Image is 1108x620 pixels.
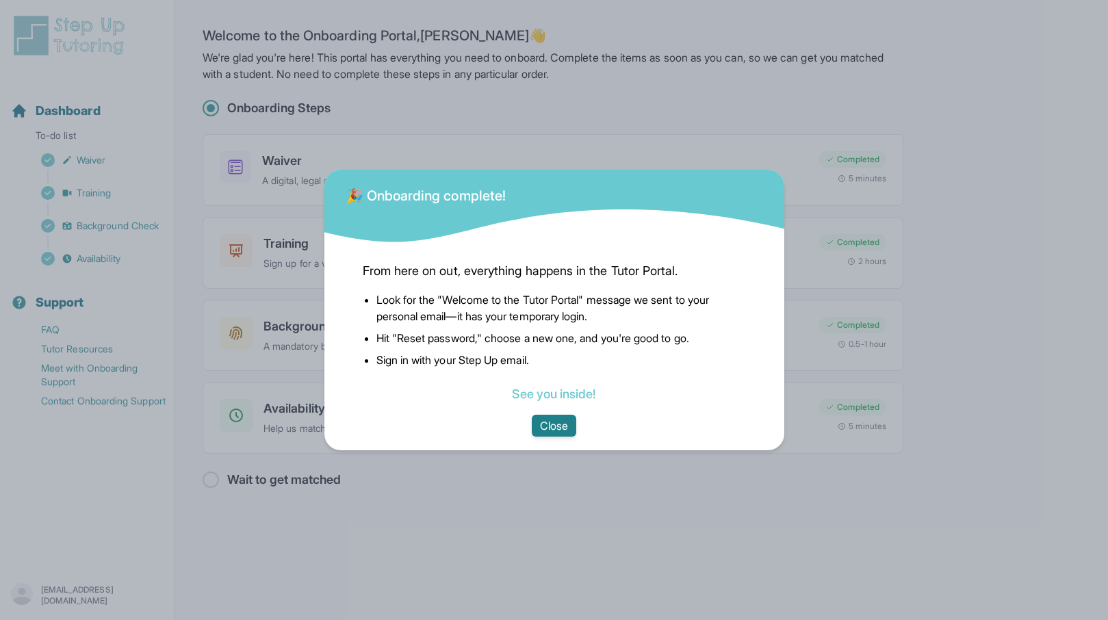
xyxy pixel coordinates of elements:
[376,352,746,368] li: Sign in with your Step Up email.
[512,387,595,401] a: See you inside!
[376,292,746,324] li: Look for the "Welcome to the Tutor Portal" message we sent to your personal email—it has your tem...
[363,261,746,281] span: From here on out, everything happens in the Tutor Portal.
[532,415,576,437] button: Close
[376,330,746,346] li: Hit "Reset password," choose a new one, and you're good to go.
[346,178,506,205] div: 🎉 Onboarding complete!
